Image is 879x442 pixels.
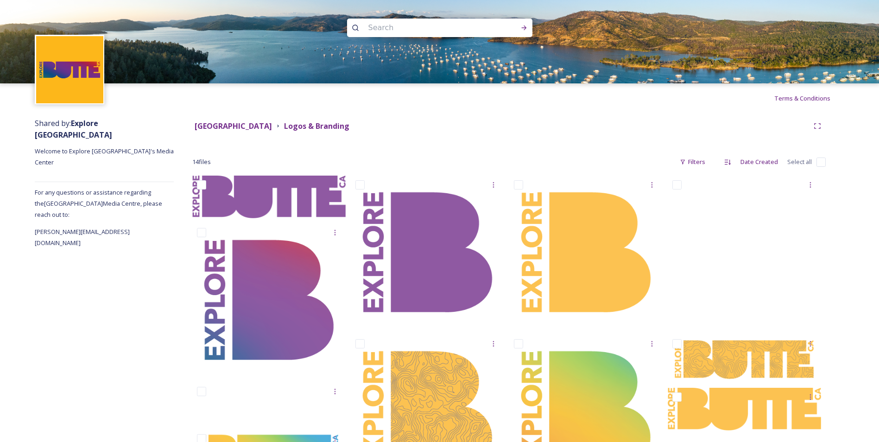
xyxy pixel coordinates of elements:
[35,147,175,166] span: Welcome to Explore [GEOGRAPHIC_DATA]'s Media Center
[787,158,812,166] span: Select all
[774,94,830,102] span: Terms & Conditions
[35,188,162,219] span: For any questions or assistance regarding the [GEOGRAPHIC_DATA] Media Centre, please reach out to:
[284,121,349,131] strong: Logos & Branding
[195,121,272,131] strong: [GEOGRAPHIC_DATA]
[35,118,112,140] strong: Explore [GEOGRAPHIC_DATA]
[364,18,491,38] input: Search
[509,176,663,329] img: ebc_icon_yellow-Explore%20Butte%20County.png
[35,227,130,247] span: [PERSON_NAME][EMAIL_ADDRESS][DOMAIN_NAME]
[675,153,710,171] div: Filters
[35,118,112,140] span: Shared by:
[668,335,821,383] img: ebc_logo_topo_yellow-Explore%20Butte%20County.png
[36,36,103,103] img: Butte%20County%20logo.png
[774,93,844,104] a: Terms & Conditions
[192,158,211,166] span: 14 file s
[192,223,346,377] img: ebc_icon_gradient1-Explore%20Butte%20County.png
[668,176,821,329] img: ebc_logo_reverse-Explore%20Butte%20County.png
[736,153,783,171] div: Date Created
[351,176,504,329] img: ebc_icon_purple-Explore%20Butte%20County.png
